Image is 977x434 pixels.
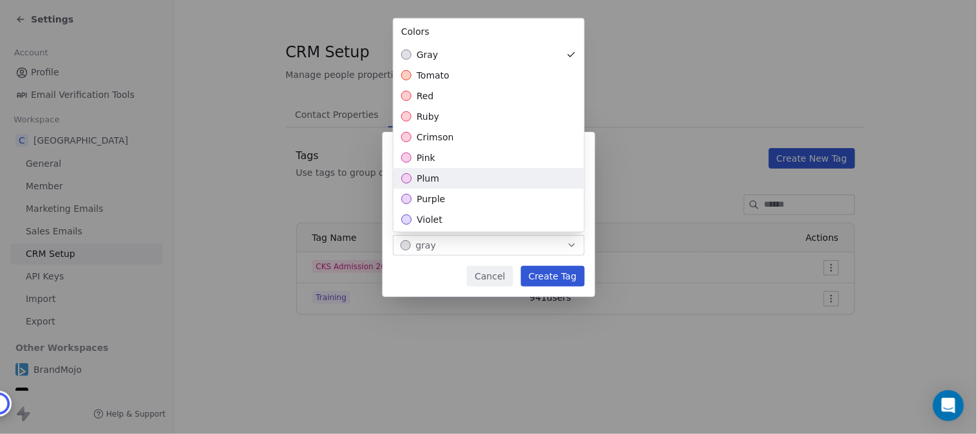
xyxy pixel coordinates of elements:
[417,131,454,144] span: crimson
[417,110,439,123] span: ruby
[417,193,445,205] span: purple
[417,172,439,185] span: plum
[417,69,450,82] span: tomato
[417,151,435,164] span: pink
[401,26,430,37] span: Colors
[417,90,434,102] span: red
[417,48,438,61] span: gray
[417,213,442,226] span: violet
